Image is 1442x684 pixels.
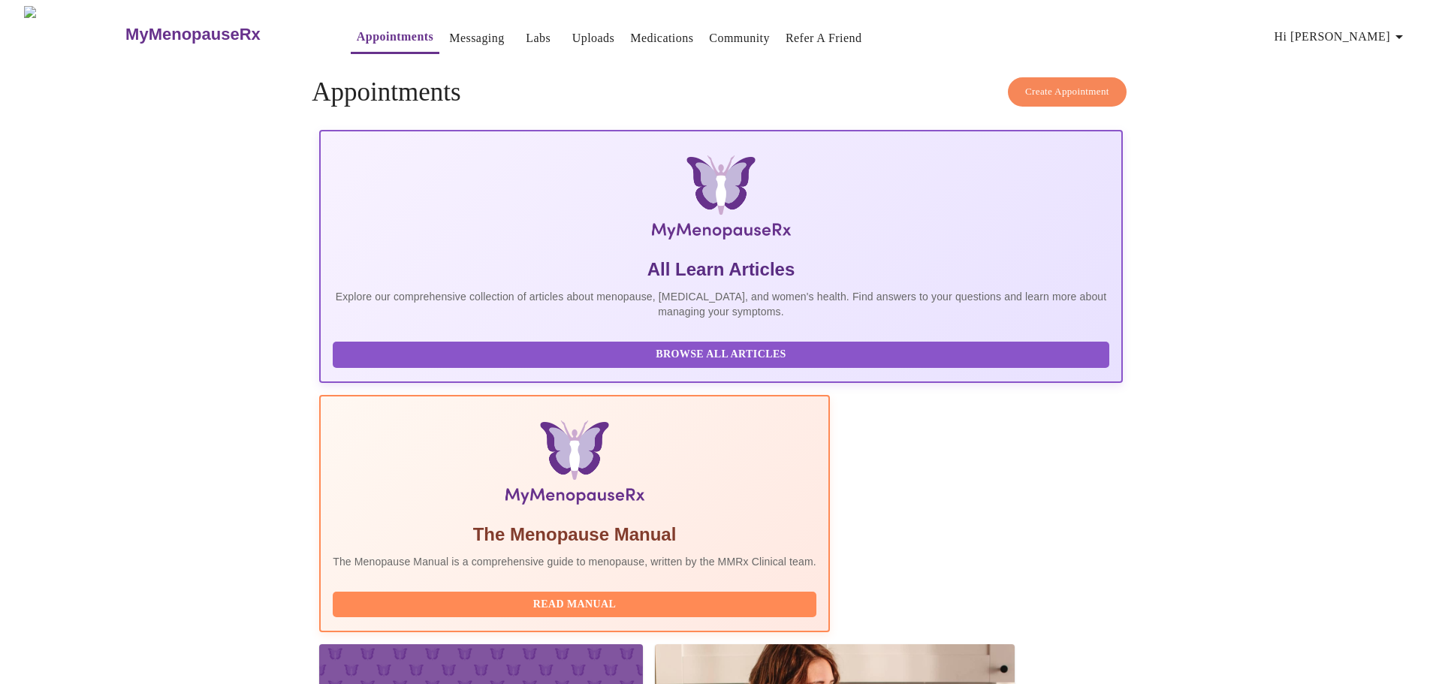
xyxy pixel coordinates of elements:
[312,77,1130,107] h4: Appointments
[333,347,1113,360] a: Browse All Articles
[333,289,1109,319] p: Explore our comprehensive collection of articles about menopause, [MEDICAL_DATA], and women's hea...
[1275,26,1408,47] span: Hi [PERSON_NAME]
[333,258,1109,282] h5: All Learn Articles
[703,23,776,53] button: Community
[449,28,504,49] a: Messaging
[526,28,551,49] a: Labs
[125,25,261,44] h3: MyMenopauseRx
[709,28,770,49] a: Community
[409,420,739,511] img: Menopause Manual
[566,23,621,53] button: Uploads
[443,23,510,53] button: Messaging
[333,592,816,618] button: Read Manual
[454,155,988,246] img: MyMenopauseRx Logo
[1025,83,1109,101] span: Create Appointment
[786,28,862,49] a: Refer a Friend
[333,523,816,547] h5: The Menopause Manual
[1269,22,1414,52] button: Hi [PERSON_NAME]
[351,22,439,54] button: Appointments
[357,26,433,47] a: Appointments
[333,597,820,610] a: Read Manual
[24,6,124,62] img: MyMenopauseRx Logo
[1008,77,1127,107] button: Create Appointment
[572,28,615,49] a: Uploads
[124,8,321,61] a: MyMenopauseRx
[630,28,693,49] a: Medications
[333,342,1109,368] button: Browse All Articles
[514,23,563,53] button: Labs
[624,23,699,53] button: Medications
[780,23,868,53] button: Refer a Friend
[333,554,816,569] p: The Menopause Manual is a comprehensive guide to menopause, written by the MMRx Clinical team.
[348,345,1094,364] span: Browse All Articles
[348,595,801,614] span: Read Manual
